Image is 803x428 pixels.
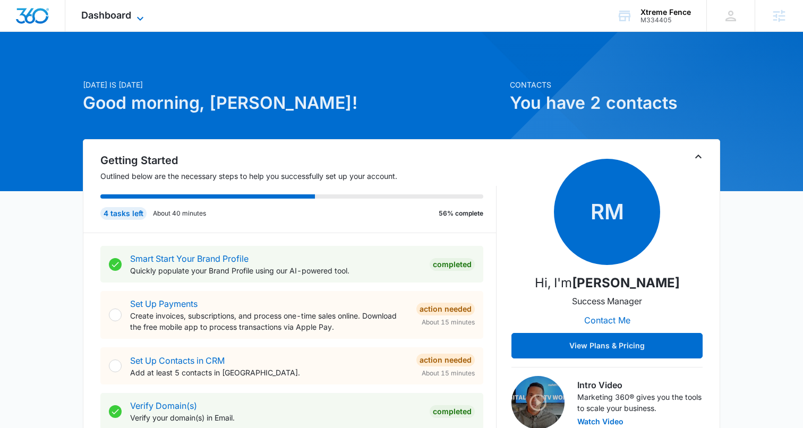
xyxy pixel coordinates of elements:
[100,207,147,220] div: 4 tasks left
[100,152,497,168] h2: Getting Started
[81,10,131,21] span: Dashboard
[422,369,475,378] span: About 15 minutes
[130,298,198,309] a: Set Up Payments
[100,170,497,182] p: Outlined below are the necessary steps to help you successfully set up your account.
[416,303,475,315] div: Action Needed
[130,355,225,366] a: Set Up Contacts in CRM
[430,405,475,418] div: Completed
[574,307,641,333] button: Contact Me
[535,273,680,293] p: Hi, I'm
[577,418,623,425] button: Watch Video
[511,333,703,358] button: View Plans & Pricing
[640,16,691,24] div: account id
[692,150,705,163] button: Toggle Collapse
[554,159,660,265] span: RM
[130,265,421,276] p: Quickly populate your Brand Profile using our AI-powered tool.
[83,79,503,90] p: [DATE] is [DATE]
[130,367,408,378] p: Add at least 5 contacts in [GEOGRAPHIC_DATA].
[430,258,475,271] div: Completed
[577,391,703,414] p: Marketing 360® gives you the tools to scale your business.
[572,295,642,307] p: Success Manager
[640,8,691,16] div: account name
[153,209,206,218] p: About 40 minutes
[572,275,680,290] strong: [PERSON_NAME]
[510,79,720,90] p: Contacts
[439,209,483,218] p: 56% complete
[577,379,703,391] h3: Intro Video
[130,253,249,264] a: Smart Start Your Brand Profile
[83,90,503,116] h1: Good morning, [PERSON_NAME]!
[130,310,408,332] p: Create invoices, subscriptions, and process one-time sales online. Download the free mobile app t...
[422,318,475,327] span: About 15 minutes
[130,400,197,411] a: Verify Domain(s)
[416,354,475,366] div: Action Needed
[130,412,421,423] p: Verify your domain(s) in Email.
[510,90,720,116] h1: You have 2 contacts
